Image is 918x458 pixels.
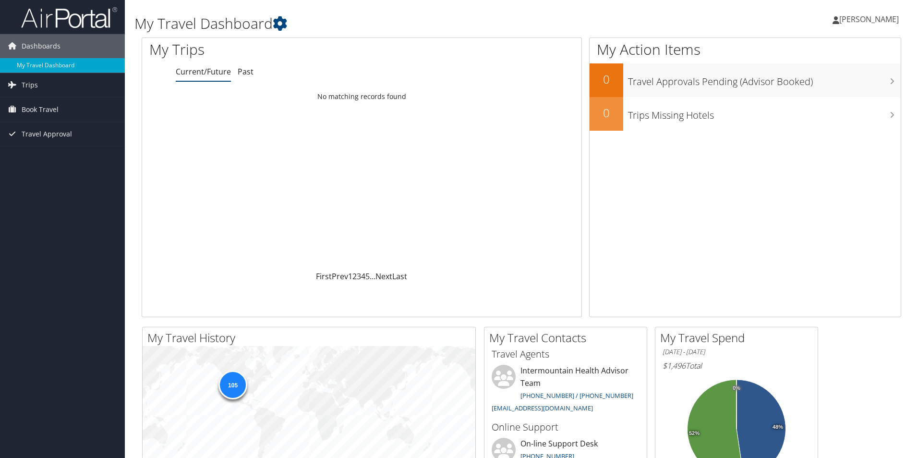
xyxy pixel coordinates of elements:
a: First [316,271,332,282]
h2: 0 [590,105,623,121]
a: Prev [332,271,348,282]
a: 1 [348,271,352,282]
tspan: 48% [773,424,783,430]
td: No matching records found [142,88,581,105]
span: [PERSON_NAME] [839,14,899,25]
a: Current/Future [176,66,231,77]
h1: My Action Items [590,39,901,60]
a: 4 [361,271,365,282]
a: 5 [365,271,370,282]
span: … [370,271,375,282]
li: Intermountain Health Advisor Team [487,365,644,416]
h1: My Travel Dashboard [134,13,651,34]
a: 0Trips Missing Hotels [590,97,901,131]
span: Travel Approval [22,122,72,146]
h2: My Travel Spend [660,330,818,346]
h3: Online Support [492,421,640,434]
span: $1,496 [663,360,686,371]
img: airportal-logo.png [21,6,117,29]
h6: Total [663,360,810,371]
a: 0Travel Approvals Pending (Advisor Booked) [590,63,901,97]
h3: Travel Agents [492,347,640,361]
a: [PHONE_NUMBER] / [PHONE_NUMBER] [520,391,633,400]
a: [EMAIL_ADDRESS][DOMAIN_NAME] [492,404,593,412]
h1: My Trips [149,39,391,60]
span: Trips [22,73,38,97]
h3: Travel Approvals Pending (Advisor Booked) [628,70,901,88]
a: 2 [352,271,357,282]
h2: 0 [590,71,623,87]
h6: [DATE] - [DATE] [663,347,810,357]
h3: Trips Missing Hotels [628,104,901,122]
a: Past [238,66,254,77]
a: 3 [357,271,361,282]
span: Book Travel [22,98,59,122]
tspan: 0% [733,385,740,391]
h2: My Travel History [147,330,475,346]
span: Dashboards [22,34,60,58]
tspan: 52% [689,431,700,436]
h2: My Travel Contacts [489,330,647,346]
a: Next [375,271,392,282]
a: [PERSON_NAME] [833,5,908,34]
a: Last [392,271,407,282]
div: 105 [218,371,247,399]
